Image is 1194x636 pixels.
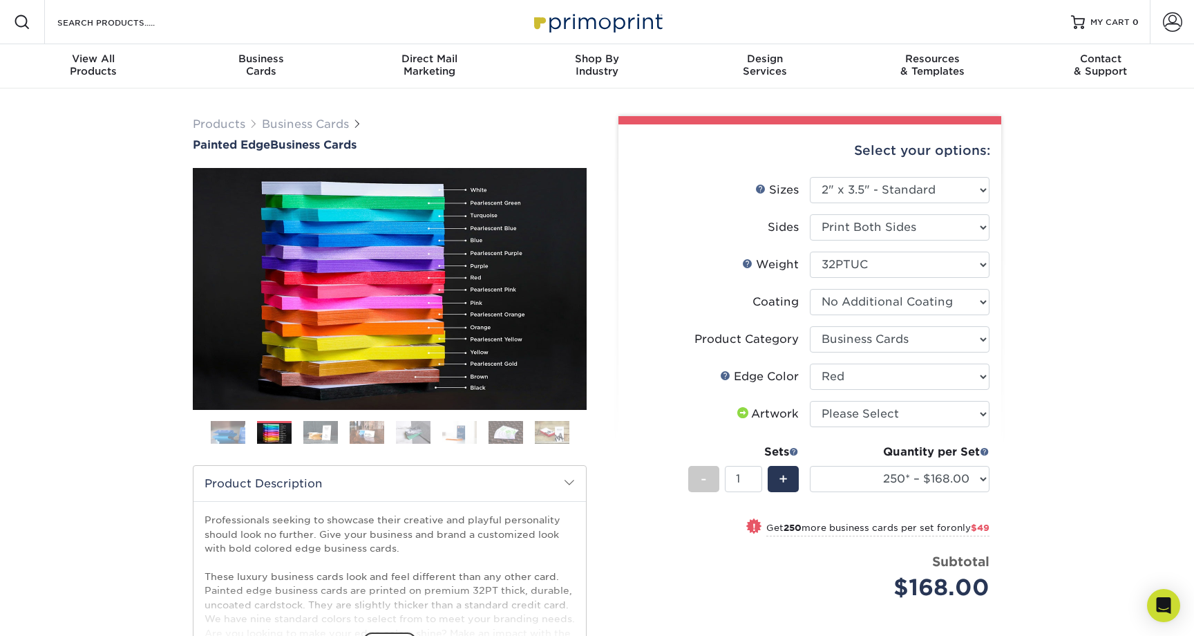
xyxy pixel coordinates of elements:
a: View AllProducts [10,44,178,88]
img: Business Cards 06 [442,420,477,445]
img: Painted Edge 02 [193,168,587,410]
a: Contact& Support [1016,44,1184,88]
span: - [701,469,707,489]
div: Sides [768,219,799,236]
iframe: Google Customer Reviews [3,594,117,631]
img: Business Cards 03 [303,420,338,445]
div: Product Category [694,331,799,348]
div: Edge Color [720,368,799,385]
div: Artwork [735,406,799,422]
span: 0 [1133,17,1139,27]
span: Direct Mail [345,53,513,65]
a: DesignServices [681,44,849,88]
div: Weight [742,256,799,273]
strong: Subtotal [932,554,989,569]
div: $168.00 [820,571,989,604]
span: Business [178,53,345,65]
a: Painted EdgeBusiness Cards [193,138,587,151]
img: Business Cards 07 [489,420,523,445]
h1: Business Cards [193,138,587,151]
div: & Templates [849,53,1016,77]
div: Cards [178,53,345,77]
small: Get more business cards per set for [766,523,989,536]
div: Services [681,53,849,77]
div: Sets [688,444,799,460]
span: Shop By [513,53,681,65]
img: Primoprint [528,7,666,37]
div: Marketing [345,53,513,77]
span: Resources [849,53,1016,65]
a: Products [193,118,245,131]
a: Business Cards [262,118,349,131]
a: Shop ByIndustry [513,44,681,88]
div: Select your options: [629,124,990,177]
span: + [779,469,788,489]
img: Business Cards 01 [211,415,245,450]
img: Business Cards 04 [350,420,384,445]
span: Design [681,53,849,65]
a: BusinessCards [178,44,345,88]
strong: 250 [784,523,802,533]
div: Industry [513,53,681,77]
span: Contact [1016,53,1184,65]
span: View All [10,53,178,65]
img: Business Cards 05 [396,420,430,445]
h2: Product Description [193,466,586,501]
div: Quantity per Set [810,444,989,460]
div: Coating [752,294,799,310]
div: & Support [1016,53,1184,77]
input: SEARCH PRODUCTS..... [56,14,191,30]
a: Resources& Templates [849,44,1016,88]
img: Business Cards 08 [535,420,569,445]
span: $49 [971,523,989,533]
span: ! [752,520,756,534]
div: Sizes [755,182,799,198]
span: only [951,523,989,533]
img: Business Cards 02 [257,423,292,445]
span: Painted Edge [193,138,270,151]
div: Open Intercom Messenger [1147,589,1180,622]
div: Products [10,53,178,77]
a: Direct MailMarketing [345,44,513,88]
span: MY CART [1090,17,1130,28]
